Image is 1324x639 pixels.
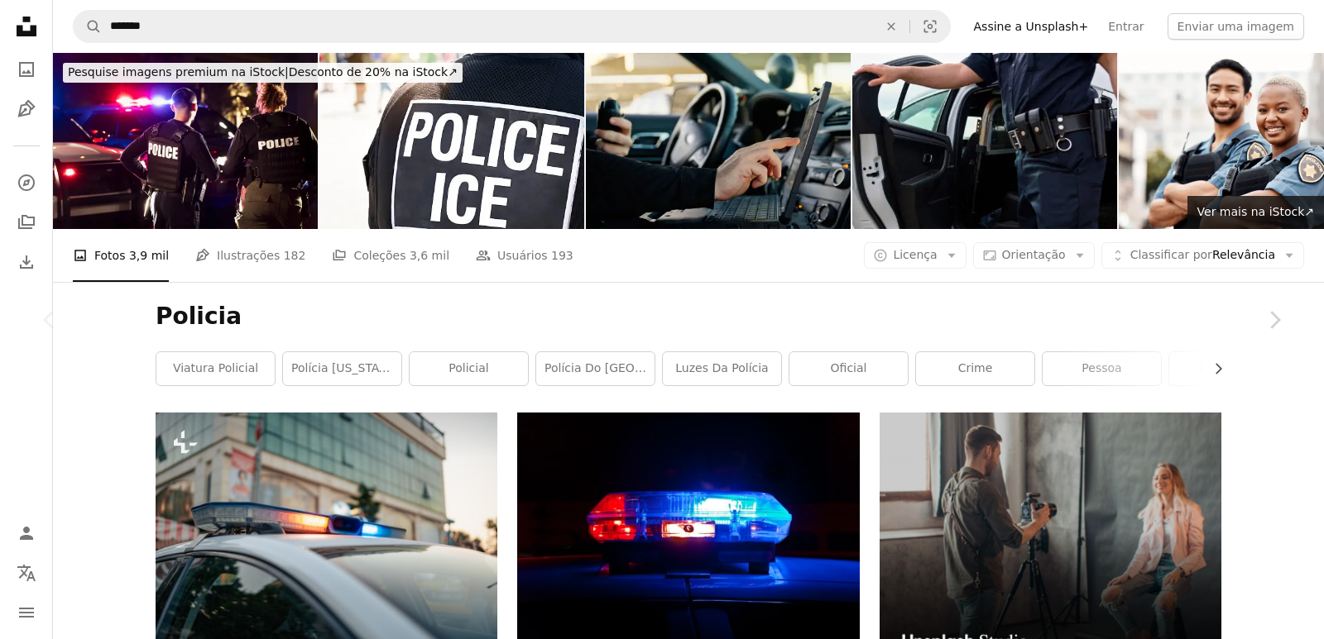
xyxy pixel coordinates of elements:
[10,93,43,126] a: Ilustrações
[156,352,275,385] a: viatura policial
[1168,13,1304,40] button: Enviar uma imagem
[789,352,908,385] a: oficial
[156,518,497,533] a: um close up de um carro de polícia com suas luzes acesas
[586,53,851,229] img: Policial sentado no carro de polícia estacionado usando laptop e rádio
[1130,247,1275,264] span: Relevância
[1169,352,1288,385] a: delegacia
[1101,242,1304,269] button: Classificar porRelevância
[10,166,43,199] a: Explorar
[74,11,102,42] button: Pesquise na Unsplash
[910,11,950,42] button: Pesquisa visual
[1043,352,1161,385] a: pessoa
[964,13,1099,40] a: Assine a Unsplash+
[852,53,1117,229] img: Tiro de nível de quadril de policial fechando a porta da viatura
[536,352,655,385] a: Polícia do [GEOGRAPHIC_DATA]
[68,65,289,79] span: Pesquise imagens premium na iStock |
[156,302,1221,331] h1: Policia
[10,206,43,239] a: Coleções
[319,53,584,229] img: Ice Police Immigration and Customs Enforcement - Close-up da marcação POLICE ICE na parte de trás...
[973,242,1095,269] button: Orientação
[663,352,781,385] a: luzes da polícia
[1225,241,1324,399] a: Próximo
[1098,13,1154,40] a: Entrar
[517,518,859,533] a: carro azul bmw em um quarto escuro
[195,229,305,282] a: Ilustrações 182
[410,246,449,265] span: 3,6 mil
[68,65,458,79] span: Desconto de 20% na iStock ↗
[1203,352,1221,385] button: rolar lista para a direita
[10,596,43,629] button: Menu
[1187,196,1324,229] a: Ver mais na iStock↗
[283,352,401,385] a: Polícia [US_STATE]
[53,53,473,93] a: Pesquise imagens premium na iStock|Desconto de 20% na iStock↗
[1002,248,1066,261] span: Orientação
[873,11,909,42] button: Limpar
[10,556,43,589] button: Idioma
[53,53,318,229] img: Two multiracial police officers working outdoors at night
[10,517,43,550] a: Entrar / Cadastrar-se
[410,352,528,385] a: policial
[10,53,43,86] a: Fotos
[864,242,966,269] button: Licença
[476,229,573,282] a: Usuários 193
[916,352,1034,385] a: crime
[284,246,306,265] span: 182
[551,246,573,265] span: 193
[1197,205,1314,218] span: Ver mais na iStock ↗
[332,229,449,282] a: Coleções 3,6 mil
[73,10,951,43] form: Pesquise conteúdo visual em todo o site
[1130,248,1212,261] span: Classificar por
[893,248,937,261] span: Licença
